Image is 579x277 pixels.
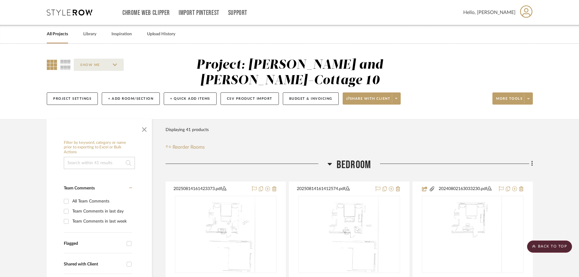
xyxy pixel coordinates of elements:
[47,30,68,38] a: All Projects
[196,59,383,87] div: Project: [PERSON_NAME] and [PERSON_NAME]-Cottage 10
[443,196,502,272] img: Furniture arrangement
[111,30,132,38] a: Inspiration
[197,196,255,272] img: another layout option
[346,96,391,106] span: Share with client
[102,92,160,105] button: + Add Room/Section
[496,96,522,106] span: More tools
[527,241,572,253] scroll-to-top-button: BACK TO TOP
[320,196,379,272] img: Another option for layout
[337,158,371,171] span: Bedroom
[72,196,131,206] div: All Team Comments
[221,92,279,105] button: CSV Product Import
[164,92,217,105] button: + Quick Add Items
[72,216,131,226] div: Team Comments in last week
[343,92,401,105] button: Share with client
[422,196,523,273] div: 0
[228,10,247,16] a: Support
[166,124,209,136] div: Displaying 41 products
[64,186,95,190] span: Team Comments
[83,30,96,38] a: Library
[138,122,150,134] button: Close
[47,92,98,105] button: Project Settings
[147,30,175,38] a: Upload History
[122,10,170,16] a: Chrome Web Clipper
[173,185,248,193] button: 20250814161423373.pdf
[435,185,495,193] button: 20240802163033230.pdf
[64,241,124,246] div: Flagged
[463,9,516,16] span: Hello, [PERSON_NAME]
[64,140,135,155] h6: Filter by keyword, category or name prior to exporting to Excel or Bulk Actions
[64,262,124,267] div: Shared with Client
[179,10,219,16] a: Import Pinterest
[72,206,131,216] div: Team Comments in last day
[297,185,372,193] button: 20250814161412574.pdf
[492,92,533,105] button: More tools
[173,144,205,151] span: Reorder Rooms
[166,144,205,151] button: Reorder Rooms
[64,157,135,169] input: Search within 41 results
[283,92,339,105] button: Budget & Invoicing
